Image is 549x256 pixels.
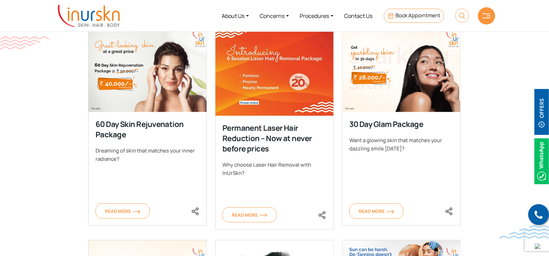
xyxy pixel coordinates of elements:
div: Permanent Laser Hair Reduction – Now at never before prices [222,123,326,154]
a: <div class="socialicons"><span class="close_share"><i class="fa fa-close"></i></span> <a href="ht... [318,211,326,218]
a: Read Moreorange-arrow [349,204,403,219]
a: Contact Us [339,3,378,29]
span: Read More [105,208,140,214]
img: Permanent Laser Hair Reduction – Now at never before prices [215,24,334,116]
a: Book Appointment [384,9,444,23]
a: About Us [217,3,254,29]
img: 30 Day Glam Package [342,24,461,112]
img: hamLine.svg [482,13,491,18]
img: up-blue-arrow.svg [535,244,540,249]
img: orange-arrow [260,213,267,217]
img: bluewave [499,225,549,239]
img: orange-arrow [133,210,140,214]
img: share [191,207,199,216]
span: Book Appointment [396,12,440,19]
span: Read More [232,212,267,218]
a: Read Moreorange-arrow [96,204,150,219]
img: orange-arrow [387,210,394,214]
a: Whatsappicon [535,157,549,165]
div: Dreaming of skin that matches your inner radiance? [96,147,200,163]
a: Read Moreorange-arrow [222,207,277,223]
a: Procedures [295,3,339,29]
div: 60 Day Skin Rejuvenation Package [96,119,199,140]
span: Read More [359,208,394,214]
img: inurskn-logo [58,5,120,27]
a: Concerns [254,3,295,29]
img: offerBt [535,89,549,135]
img: Whatsappicon [535,138,549,184]
img: 60 Day Skin Rejuvenation Package [88,24,207,112]
a: <div class="socialicons"><span class="close_share"><i class="fa fa-close"></i></span> <a href="ht... [191,207,199,215]
img: HeaderSearch [455,9,469,22]
img: share [445,207,453,216]
div: 30 Day Glam Package [349,119,453,129]
div: Why choose Laser Hair Removal with InUrSkn? [222,161,327,177]
img: share [318,211,326,219]
a: <div class="socialicons"><span class="close_share"><i class="fa fa-close"></i></span> <a href="ht... [445,207,453,215]
div: Want a glowing skin that matches your dazzling smile [DATE]? [349,136,453,153]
